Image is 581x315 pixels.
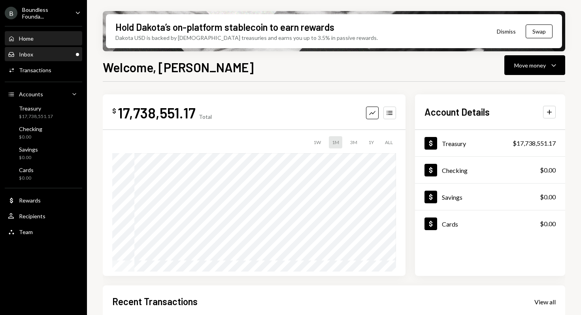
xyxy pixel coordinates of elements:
div: 17,738,551.17 [118,104,196,122]
div: $17,738,551.17 [19,113,53,120]
div: Team [19,229,33,235]
div: Savings [19,146,38,153]
div: Checking [19,126,42,132]
a: Cards$0.00 [5,164,82,183]
div: ALL [382,136,396,148]
div: 1M [329,136,342,148]
h2: Recent Transactions [112,295,198,308]
div: $ [112,107,116,115]
div: 1Y [365,136,377,148]
h1: Welcome, [PERSON_NAME] [103,59,254,75]
div: Treasury [19,105,53,112]
div: Transactions [19,67,51,73]
a: Savings$0.00 [5,144,82,163]
a: View all [534,297,556,306]
div: 1W [310,136,324,148]
div: Savings [442,193,462,201]
div: Boundless Founda... [22,6,69,20]
a: Savings$0.00 [415,184,565,210]
div: $0.00 [19,175,34,182]
div: $0.00 [540,192,556,202]
div: Cards [19,167,34,173]
div: Checking [442,167,468,174]
div: Dakota USD is backed by [DEMOGRAPHIC_DATA] treasuries and earns you up to 3.5% in passive rewards. [115,34,378,42]
a: Cards$0.00 [415,210,565,237]
div: $17,738,551.17 [513,139,556,148]
div: Treasury [442,140,466,147]
div: $0.00 [540,165,556,175]
a: Treasury$17,738,551.17 [415,130,565,156]
a: Checking$0.00 [5,123,82,142]
a: Treasury$17,738,551.17 [5,103,82,122]
button: Move money [504,55,565,75]
a: Home [5,31,82,45]
button: Dismiss [487,22,526,41]
a: Checking$0.00 [415,157,565,183]
div: $0.00 [540,219,556,229]
div: Rewards [19,197,41,204]
h2: Account Details [424,105,490,118]
div: Hold Dakota’s on-platform stablecoin to earn rewards [115,21,334,34]
div: $0.00 [19,134,42,141]
div: Home [19,35,34,42]
div: Total [199,113,212,120]
a: Inbox [5,47,82,61]
a: Accounts [5,87,82,101]
div: B [5,7,17,19]
a: Team [5,225,82,239]
div: Recipients [19,213,45,219]
div: Accounts [19,91,43,97]
div: Inbox [19,51,33,58]
div: Move money [514,61,546,69]
div: Cards [442,220,458,228]
button: Swap [526,24,553,38]
div: 3M [347,136,360,148]
a: Rewards [5,193,82,207]
a: Recipients [5,209,82,223]
a: Transactions [5,63,82,77]
div: $0.00 [19,154,38,161]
